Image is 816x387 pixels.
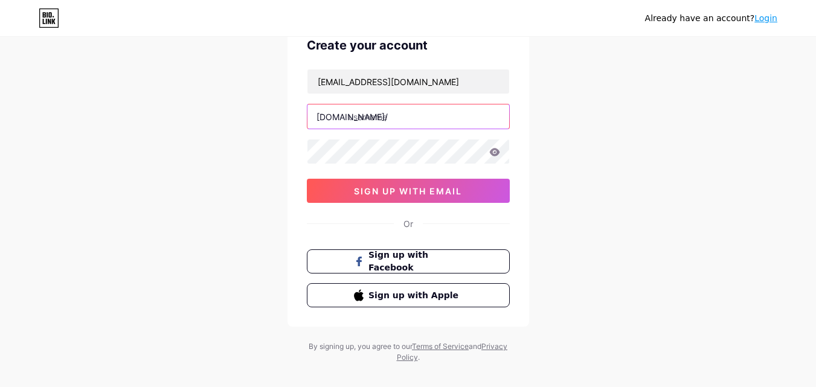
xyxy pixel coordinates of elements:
[368,289,462,302] span: Sign up with Apple
[368,249,462,274] span: Sign up with Facebook
[307,249,510,273] button: Sign up with Facebook
[306,341,511,363] div: By signing up, you agree to our and .
[412,342,469,351] a: Terms of Service
[307,283,510,307] button: Sign up with Apple
[307,36,510,54] div: Create your account
[645,12,777,25] div: Already have an account?
[316,110,388,123] div: [DOMAIN_NAME]/
[307,104,509,129] input: username
[403,217,413,230] div: Or
[354,186,462,196] span: sign up with email
[307,179,510,203] button: sign up with email
[307,69,509,94] input: Email
[754,13,777,23] a: Login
